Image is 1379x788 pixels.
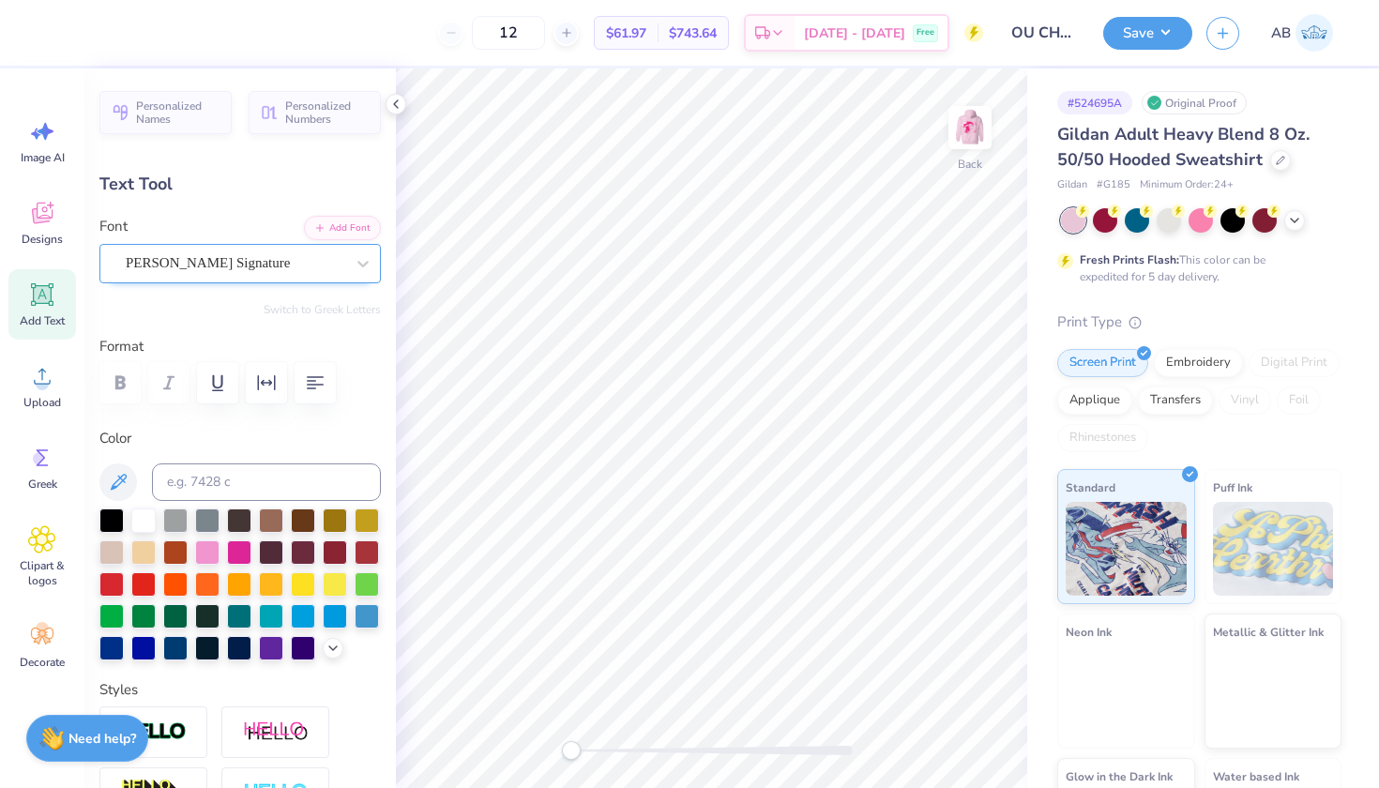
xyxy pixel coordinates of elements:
span: Personalized Names [136,99,220,126]
input: – – [472,16,545,50]
span: Personalized Numbers [285,99,370,126]
div: Print Type [1057,311,1341,333]
input: Untitled Design [997,14,1089,52]
div: Rhinestones [1057,424,1148,452]
div: # 524695A [1057,91,1132,114]
span: Designs [22,232,63,247]
span: Greek [28,477,57,492]
input: e.g. 7428 c [152,463,381,501]
img: Shadow [243,720,309,744]
img: Ashley Buynak [1296,14,1333,52]
span: Free [917,26,934,39]
div: Text Tool [99,172,381,197]
label: Color [99,428,381,449]
span: Clipart & logos [11,558,73,588]
span: $743.64 [669,23,717,43]
strong: Need help? [68,730,136,748]
img: Back [951,109,989,146]
div: Embroidery [1154,349,1243,377]
button: Personalized Numbers [249,91,381,134]
div: Foil [1277,386,1321,415]
a: AB [1263,14,1341,52]
span: Gildan Adult Heavy Blend 8 Oz. 50/50 Hooded Sweatshirt [1057,123,1310,171]
div: Screen Print [1057,349,1148,377]
div: Vinyl [1219,386,1271,415]
span: Minimum Order: 24 + [1140,177,1234,193]
div: This color can be expedited for 5 day delivery. [1080,251,1311,285]
label: Format [99,336,381,357]
span: Decorate [20,655,65,670]
span: Standard [1066,477,1115,497]
img: Metallic & Glitter Ink [1213,646,1334,740]
div: Accessibility label [562,741,581,760]
label: Styles [99,679,138,701]
span: Upload [23,395,61,410]
div: Digital Print [1249,349,1340,377]
div: Back [958,156,982,173]
div: Transfers [1138,386,1213,415]
button: Switch to Greek Letters [264,302,381,317]
strong: Fresh Prints Flash: [1080,252,1179,267]
span: [DATE] - [DATE] [804,23,905,43]
span: AB [1271,23,1291,44]
button: Save [1103,17,1192,50]
label: Font [99,216,128,237]
div: Original Proof [1142,91,1247,114]
span: Water based Ink [1213,766,1299,786]
button: Add Font [304,216,381,240]
span: Image AI [21,150,65,165]
span: # G185 [1097,177,1130,193]
img: Puff Ink [1213,502,1334,596]
img: Standard [1066,502,1187,596]
span: $61.97 [606,23,646,43]
button: Personalized Names [99,91,232,134]
span: Add Text [20,313,65,328]
span: Glow in the Dark Ink [1066,766,1173,786]
div: Applique [1057,386,1132,415]
span: Gildan [1057,177,1087,193]
span: Neon Ink [1066,622,1112,642]
img: Neon Ink [1066,646,1187,740]
span: Puff Ink [1213,477,1252,497]
img: Stroke [121,721,187,743]
span: Metallic & Glitter Ink [1213,622,1324,642]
